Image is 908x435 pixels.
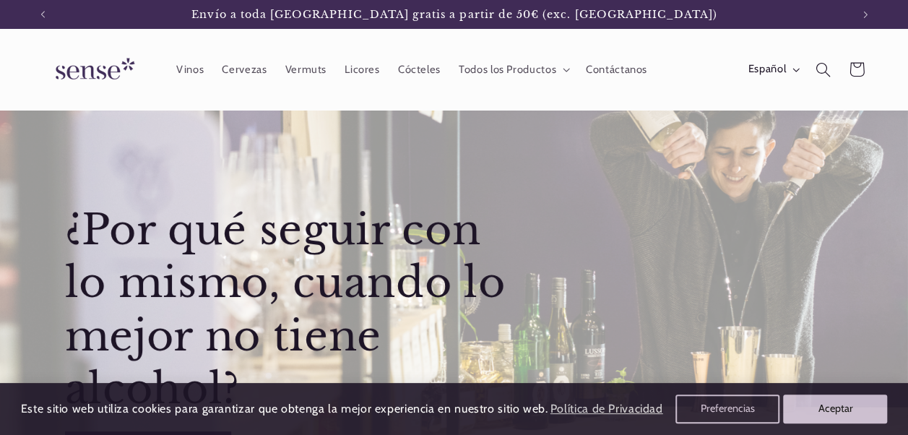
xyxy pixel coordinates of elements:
[586,63,647,77] span: Contáctanos
[739,55,806,84] button: Español
[222,63,267,77] span: Cervezas
[548,397,665,422] a: Política de Privacidad (opens in a new tab)
[398,63,441,77] span: Cócteles
[276,53,336,85] a: Vermuts
[285,63,327,77] span: Vermuts
[459,63,556,77] span: Todos los Productos
[783,395,887,423] button: Aceptar
[21,402,548,415] span: Este sitio web utiliza cookies para garantizar que obtenga la mejor experiencia en nuestro sitio ...
[576,53,656,85] a: Contáctanos
[449,53,576,85] summary: Todos los Productos
[748,61,786,77] span: Español
[176,63,204,77] span: Vinos
[806,53,839,86] summary: Búsqueda
[389,53,449,85] a: Cócteles
[167,53,212,85] a: Vinos
[675,395,779,423] button: Preferencias
[213,53,276,85] a: Cervezas
[64,204,527,416] h2: ¿Por qué seguir con lo mismo, cuando lo mejor no tiene alcohol?
[38,49,147,90] img: Sense
[33,43,152,96] a: Sense
[191,8,717,21] span: Envío a toda [GEOGRAPHIC_DATA] gratis a partir de 50€ (exc. [GEOGRAPHIC_DATA])
[336,53,389,85] a: Licores
[345,63,379,77] span: Licores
